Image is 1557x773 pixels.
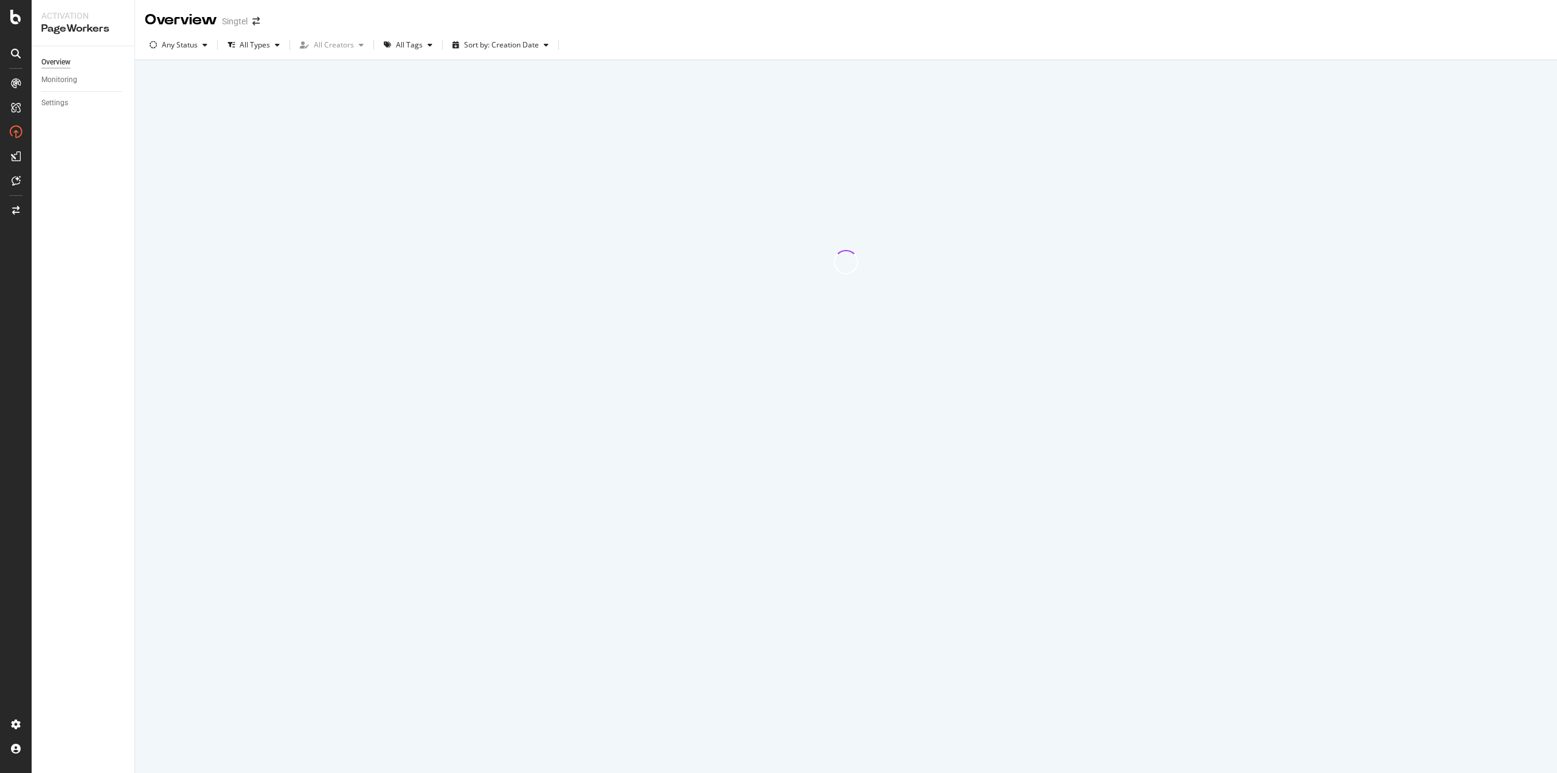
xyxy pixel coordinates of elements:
a: Monitoring [41,74,126,86]
button: Any Status [145,35,212,55]
div: Overview [145,10,217,30]
div: All Creators [314,41,354,49]
button: All Types [223,35,285,55]
div: Any Status [162,41,198,49]
button: All Creators [295,35,369,55]
div: All Tags [396,41,423,49]
button: Sort by: Creation Date [448,35,553,55]
div: Singtel [222,15,248,27]
a: Overview [41,56,126,69]
button: All Tags [379,35,437,55]
div: Settings [41,97,68,109]
div: arrow-right-arrow-left [252,17,260,26]
div: Overview [41,56,71,69]
div: Sort by: Creation Date [464,41,539,49]
div: PageWorkers [41,22,125,36]
div: Activation [41,10,125,22]
div: Monitoring [41,74,77,86]
a: Settings [41,97,126,109]
div: All Types [240,41,270,49]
